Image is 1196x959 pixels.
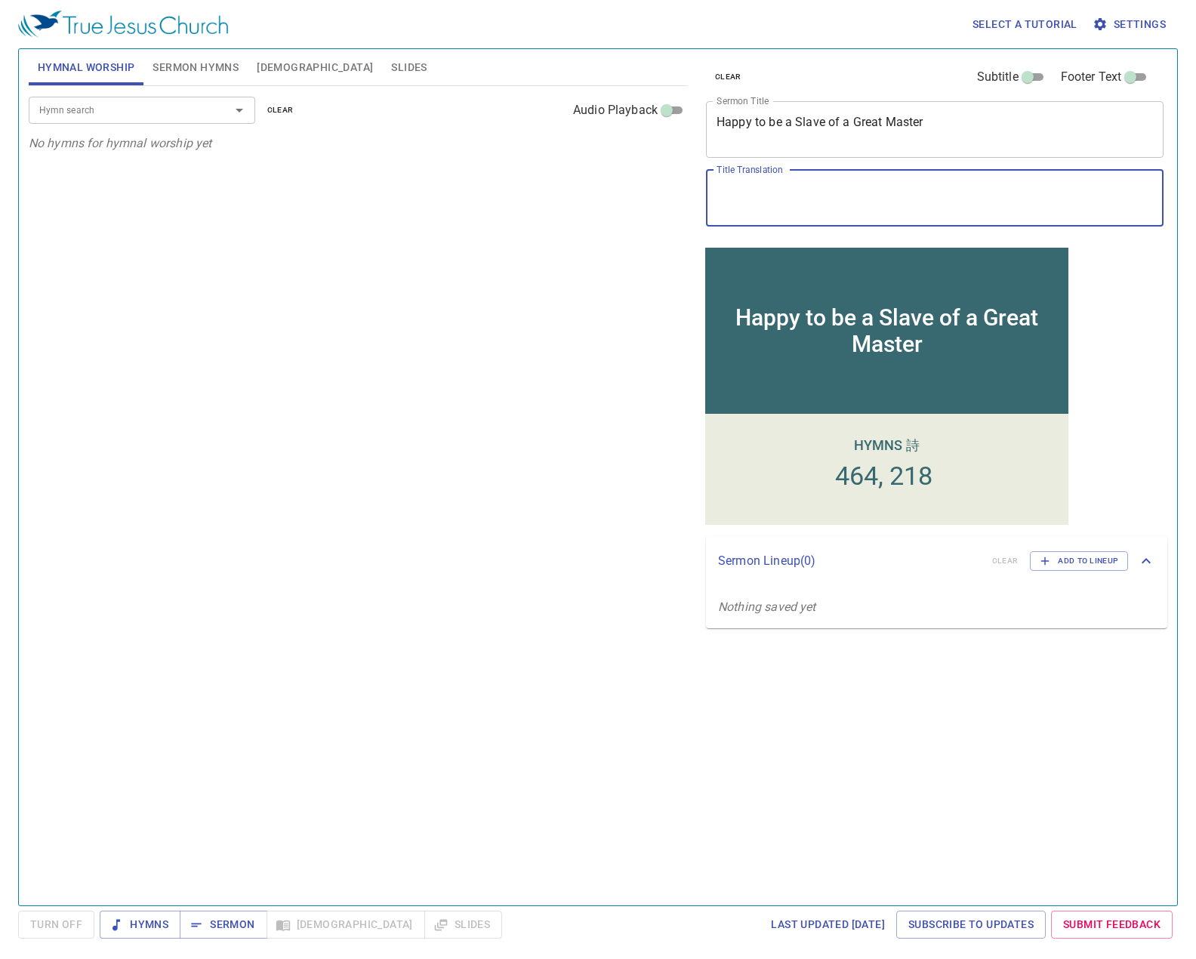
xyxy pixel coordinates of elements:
[153,58,239,77] span: Sermon Hymns
[718,600,816,614] i: Nothing saved yet
[100,911,180,939] button: Hymns
[229,100,250,121] button: Open
[1063,915,1161,934] span: Submit Feedback
[1040,554,1118,568] span: Add to Lineup
[966,11,1083,39] button: Select a tutorial
[1090,11,1172,39] button: Settings
[700,242,1074,530] iframe: from-child
[1051,911,1173,939] a: Submit Feedback
[38,58,135,77] span: Hymnal Worship
[771,915,885,934] span: Last updated [DATE]
[267,103,294,117] span: clear
[706,536,1167,586] div: Sermon Lineup(0)clearAdd to Lineup
[973,15,1077,34] span: Select a tutorial
[715,70,741,84] span: clear
[257,58,373,77] span: [DEMOGRAPHIC_DATA]
[977,68,1019,86] span: Subtitle
[18,11,228,38] img: True Jesus Church
[180,911,267,939] button: Sermon
[258,101,303,119] button: clear
[765,911,891,939] a: Last updated [DATE]
[573,101,658,119] span: Audio Playback
[391,58,427,77] span: Slides
[896,911,1046,939] a: Subscribe to Updates
[706,68,751,86] button: clear
[29,136,212,150] i: No hymns for hymnal worship yet
[192,915,254,934] span: Sermon
[1061,68,1122,86] span: Footer Text
[908,915,1034,934] span: Subscribe to Updates
[717,115,1153,143] textarea: Happy to be a Slave of a Great Master
[718,552,980,570] p: Sermon Lineup ( 0 )
[1030,551,1128,571] button: Add to Lineup
[112,915,168,934] span: Hymns
[1096,15,1166,34] span: Settings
